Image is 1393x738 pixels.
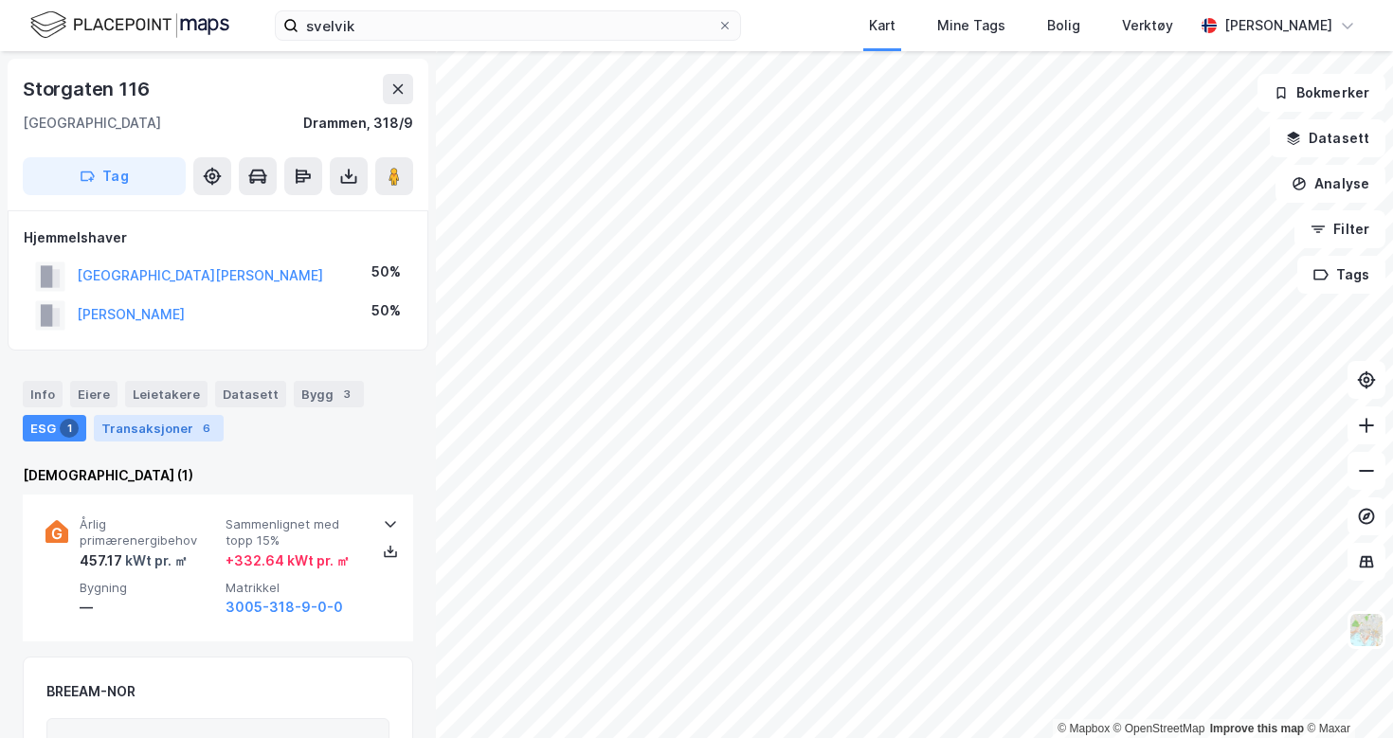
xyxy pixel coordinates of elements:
div: 50% [371,299,401,322]
div: [GEOGRAPHIC_DATA] [23,112,161,135]
a: Mapbox [1058,722,1110,735]
div: 3 [337,385,356,404]
a: OpenStreetMap [1113,722,1205,735]
div: + 332.64 kWt pr. ㎡ [226,549,350,572]
button: Filter [1294,210,1385,248]
div: Transaksjoner [94,415,224,441]
button: Analyse [1275,165,1385,203]
div: [PERSON_NAME] [1224,14,1332,37]
span: Bygning [80,580,218,596]
span: Årlig primærenergibehov [80,516,218,549]
div: 6 [197,419,216,438]
div: Bygg [294,381,364,407]
div: Storgaten 116 [23,74,153,104]
div: BREEAM-NOR [46,680,136,703]
button: 3005-318-9-0-0 [226,596,343,619]
a: Improve this map [1210,722,1304,735]
div: Info [23,381,63,407]
div: Leietakere [125,381,208,407]
button: Tags [1297,256,1385,294]
div: Bolig [1047,14,1080,37]
div: kWt pr. ㎡ [122,549,188,572]
div: Mine Tags [937,14,1005,37]
div: Hjemmelshaver [24,226,412,249]
span: Matrikkel [226,580,364,596]
div: 1 [60,419,79,438]
button: Datasett [1270,119,1385,157]
div: ESG [23,415,86,441]
button: Tag [23,157,186,195]
input: Søk på adresse, matrikkel, gårdeiere, leietakere eller personer [298,11,717,40]
button: Bokmerker [1257,74,1385,112]
div: Kart [869,14,895,37]
div: Verktøy [1122,14,1173,37]
div: [DEMOGRAPHIC_DATA] (1) [23,464,413,487]
div: Eiere [70,381,118,407]
div: Drammen, 318/9 [303,112,413,135]
div: 457.17 [80,549,188,572]
img: Z [1348,612,1384,648]
div: 50% [371,261,401,283]
div: — [80,596,218,619]
span: Sammenlignet med topp 15% [226,516,364,549]
iframe: Chat Widget [1298,647,1393,738]
div: Datasett [215,381,286,407]
img: logo.f888ab2527a4732fd821a326f86c7f29.svg [30,9,229,42]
